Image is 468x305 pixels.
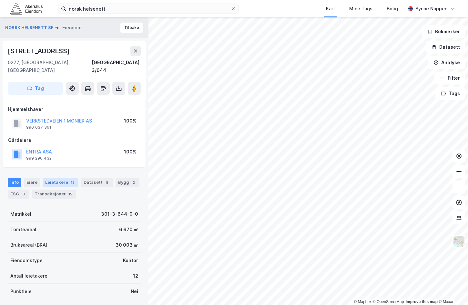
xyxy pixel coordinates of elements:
div: [GEOGRAPHIC_DATA], 3/644 [92,59,141,74]
div: Hjemmelshaver [8,105,140,113]
div: 0277, [GEOGRAPHIC_DATA], [GEOGRAPHIC_DATA] [8,59,92,74]
button: Bokmerker [422,25,465,38]
button: Tags [435,87,465,100]
div: ESG [8,190,29,199]
div: 30 003 ㎡ [116,241,138,249]
div: 100% [124,117,137,125]
div: Transaksjoner [32,190,76,199]
div: Info [8,178,21,187]
a: Mapbox [354,300,371,304]
div: Matrikkel [10,210,31,218]
div: 15 [67,191,74,197]
div: 12 [133,272,138,280]
div: Eiendomstype [10,257,43,264]
div: Synne Nappen [415,5,447,13]
div: Mine Tags [349,5,372,13]
div: Bruksareal (BRA) [10,241,47,249]
div: Eiere [24,178,40,187]
div: 12 [69,179,76,186]
button: Datasett [426,41,465,54]
button: Analyse [428,56,465,69]
div: Leietakere [43,178,78,187]
input: Søk på adresse, matrikkel, gårdeiere, leietakere eller personer [66,4,231,14]
img: Z [453,235,465,247]
div: Kontor [123,257,138,264]
div: 6 670 ㎡ [119,226,138,233]
div: Tomteareal [10,226,36,233]
button: NORSK HELSENETT SF [5,25,55,31]
div: Gårdeiere [8,136,140,144]
div: Kontrollprogram for chat [436,274,468,305]
div: Datasett [81,178,113,187]
a: Improve this map [406,300,438,304]
div: Kart [326,5,335,13]
div: Bolig [387,5,398,13]
div: 3 [20,191,27,197]
div: Antall leietakere [10,272,47,280]
div: Bygg [116,178,139,187]
img: akershus-eiendom-logo.9091f326c980b4bce74ccdd9f866810c.svg [10,3,43,14]
div: 999 296 432 [26,156,52,161]
div: 990 037 361 [26,125,51,130]
div: 2 [130,179,137,186]
div: 301-3-644-0-0 [101,210,138,218]
div: Eiendom [62,24,82,32]
button: Tilbake [120,23,143,33]
div: 5 [104,179,110,186]
iframe: Chat Widget [436,274,468,305]
div: 100% [124,148,137,156]
a: OpenStreetMap [373,300,404,304]
button: Filter [434,72,465,84]
div: [STREET_ADDRESS] [8,46,71,56]
div: Nei [131,288,138,295]
div: Punktleie [10,288,32,295]
button: Tag [8,82,63,95]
